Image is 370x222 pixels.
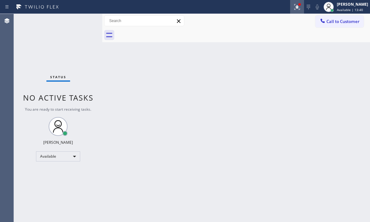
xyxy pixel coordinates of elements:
button: Call to Customer [315,15,364,27]
div: [PERSON_NAME] [43,140,73,145]
div: [PERSON_NAME] [337,2,368,7]
div: Available [36,151,80,161]
button: Mute [313,3,322,11]
span: You are ready to start receiving tasks. [25,107,91,112]
input: Search [104,16,184,26]
span: Available | 13:40 [337,8,363,12]
span: No active tasks [23,92,93,103]
span: Status [50,75,66,79]
span: Call to Customer [326,19,360,24]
